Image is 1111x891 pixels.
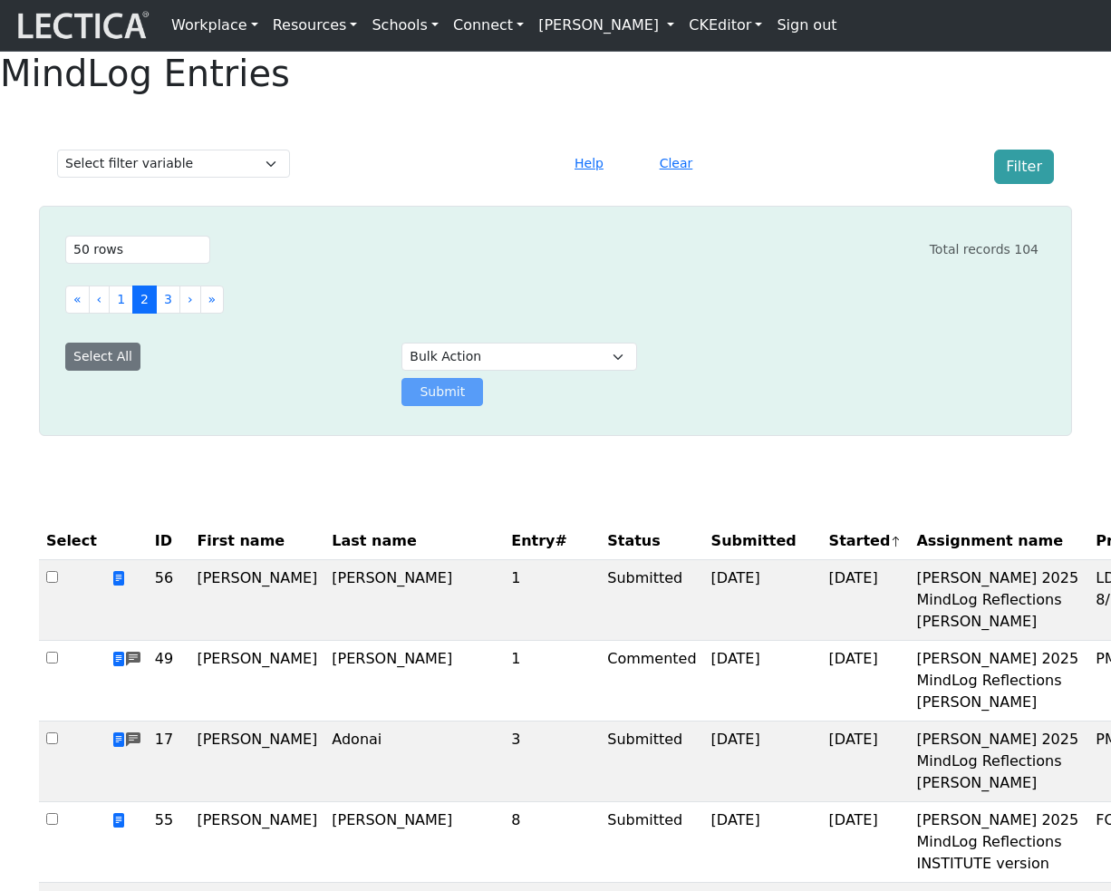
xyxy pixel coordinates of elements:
[704,802,822,883] td: [DATE]
[179,286,201,314] button: Go to next page
[65,286,1039,314] ul: Pagination
[930,240,1039,259] div: Total records 104
[197,530,285,552] span: First name
[156,286,180,314] button: Go to page 3
[909,802,1088,883] td: [PERSON_NAME] 2025 MindLog Reflections INSTITUTE version
[324,641,504,722] td: [PERSON_NAME]
[446,7,531,44] a: Connect
[189,802,324,883] td: [PERSON_NAME]
[126,649,140,671] span: comments
[324,722,504,802] td: Adonai
[531,7,681,44] a: [PERSON_NAME]
[148,560,190,641] td: 56
[148,722,190,802] td: 17
[126,730,140,751] span: comments
[364,7,446,44] a: Schools
[909,560,1088,641] td: [PERSON_NAME] 2025 MindLog Reflections [PERSON_NAME]
[132,286,157,314] button: Go to page 2
[148,802,190,883] td: 55
[822,523,910,560] th: Started
[65,286,90,314] button: Go to first page
[994,150,1054,184] button: Filter
[266,7,365,44] a: Resources
[822,802,910,883] td: [DATE]
[189,722,324,802] td: [PERSON_NAME]
[324,523,504,560] th: Last name
[511,530,593,552] span: Entry#
[822,722,910,802] td: [DATE]
[189,560,324,641] td: [PERSON_NAME]
[566,150,612,178] button: Help
[711,530,797,552] span: Submitted
[89,286,111,314] button: Go to previous page
[324,560,504,641] td: [PERSON_NAME]
[504,722,600,802] td: 3
[111,812,126,829] span: view
[109,286,133,314] button: Go to page 1
[164,7,266,44] a: Workplace
[822,560,910,641] td: [DATE]
[148,641,190,722] td: 49
[504,560,600,641] td: 1
[155,530,172,552] span: ID
[704,641,822,722] td: [DATE]
[504,802,600,883] td: 8
[600,722,703,802] td: Submitted
[600,641,703,722] td: Commented
[566,154,612,171] a: Help
[652,150,701,178] button: Clear
[14,8,150,43] img: lecticalive
[607,530,661,552] span: Status
[324,802,504,883] td: [PERSON_NAME]
[909,641,1088,722] td: [PERSON_NAME] 2025 MindLog Reflections [PERSON_NAME]
[822,641,910,722] td: [DATE]
[909,722,1088,802] td: [PERSON_NAME] 2025 MindLog Reflections [PERSON_NAME]
[200,286,225,314] button: Go to last page
[704,722,822,802] td: [DATE]
[600,802,703,883] td: Submitted
[600,560,703,641] td: Submitted
[111,731,126,749] span: view
[111,651,126,668] span: view
[681,7,769,44] a: CKEditor
[704,560,822,641] td: [DATE]
[65,343,140,371] button: Select All
[111,570,126,587] span: view
[916,530,1063,552] span: Assignment name
[189,641,324,722] td: [PERSON_NAME]
[39,523,104,560] th: Select
[504,641,600,722] td: 1
[769,7,844,44] a: Sign out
